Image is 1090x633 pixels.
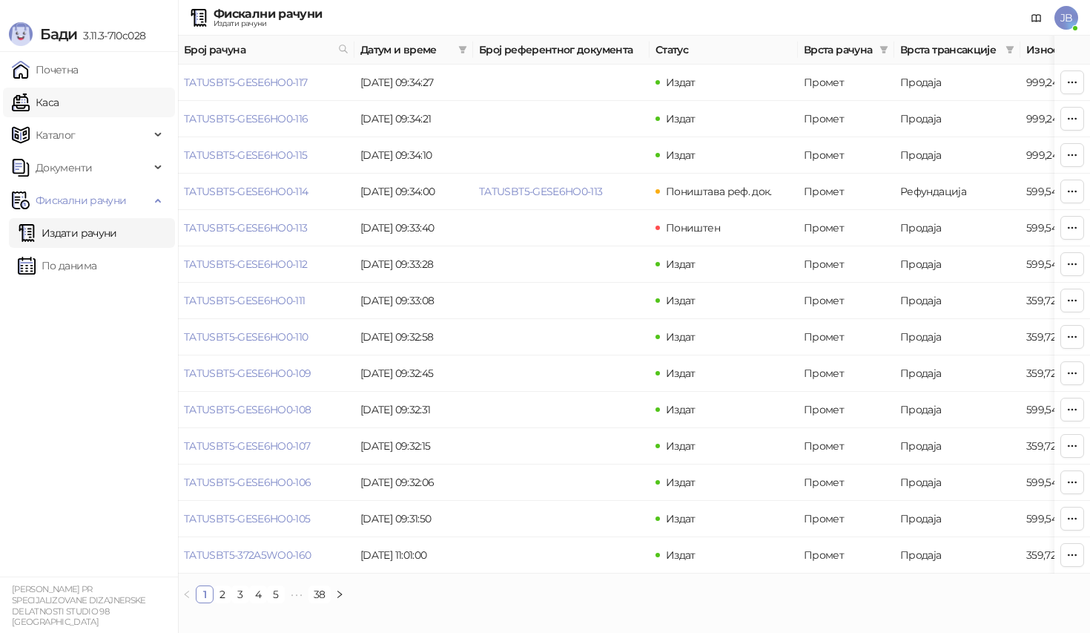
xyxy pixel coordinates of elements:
[798,283,894,319] td: Промет
[354,283,473,319] td: [DATE] 09:33:08
[178,174,354,210] td: TATUSBT5-GESE6HO0-114
[876,39,891,61] span: filter
[879,45,888,54] span: filter
[894,101,1020,137] td: Продаја
[894,283,1020,319] td: Продаја
[36,153,92,183] span: Документи
[804,42,873,58] span: Врста рачуна
[1025,6,1048,30] a: Документација
[354,210,473,246] td: [DATE] 09:33:40
[354,101,473,137] td: [DATE] 09:34:21
[798,101,894,137] td: Промет
[196,586,213,603] a: 1
[479,185,603,198] a: TATUSBT5-GESE6HO0-113
[178,210,354,246] td: TATUSBT5-GESE6HO0-113
[178,586,196,603] li: Претходна страна
[798,319,894,355] td: Промет
[666,185,772,198] span: Поништава реф. док.
[178,246,354,283] td: TATUSBT5-GESE6HO0-112
[331,586,349,603] li: Следећа страна
[894,174,1020,210] td: Рефундација
[894,501,1020,537] td: Продаја
[335,590,344,599] span: right
[900,42,1000,58] span: Врста трансакције
[18,251,96,281] a: По данима
[184,221,308,234] a: TATUSBT5-GESE6HO0-113
[666,439,696,453] span: Издат
[798,537,894,574] td: Промет
[354,174,473,210] td: [DATE] 09:34:00
[666,112,696,125] span: Издат
[231,586,249,603] li: 3
[184,42,332,58] span: Број рачуна
[666,258,696,271] span: Издат
[798,65,894,101] td: Промет
[798,392,894,428] td: Промет
[354,537,473,574] td: [DATE] 11:01:00
[308,586,331,603] li: 38
[184,367,311,380] a: TATUSBT5-GESE6HO0-109
[354,501,473,537] td: [DATE] 09:31:50
[178,465,354,501] td: TATUSBT5-GESE6HO0-106
[178,501,354,537] td: TATUSBT5-GESE6HO0-105
[666,330,696,344] span: Издат
[1054,6,1078,30] span: JB
[250,586,266,603] a: 4
[894,36,1020,65] th: Врста трансакције
[798,137,894,174] td: Промет
[354,246,473,283] td: [DATE] 09:33:28
[666,294,696,307] span: Издат
[798,246,894,283] td: Промет
[798,174,894,210] td: Промет
[666,148,696,162] span: Издат
[354,137,473,174] td: [DATE] 09:34:10
[894,537,1020,574] td: Продаја
[249,586,267,603] li: 4
[184,512,311,525] a: TATUSBT5-GESE6HO0-105
[798,501,894,537] td: Промет
[12,584,146,627] small: [PERSON_NAME] PR SPECIJALIZOVANE DIZAJNERSKE DELATNOSTI STUDIO 98 [GEOGRAPHIC_DATA]
[214,586,231,603] li: 2
[1005,45,1014,54] span: filter
[309,586,330,603] a: 38
[894,137,1020,174] td: Продаја
[798,210,894,246] td: Промет
[178,428,354,465] td: TATUSBT5-GESE6HO0-107
[232,586,248,603] a: 3
[214,8,322,20] div: Фискални рачуни
[666,548,696,562] span: Издат
[331,586,349,603] button: right
[666,476,696,489] span: Издат
[798,36,894,65] th: Врста рачуна
[666,221,720,234] span: Поништен
[798,355,894,392] td: Промет
[36,120,76,150] span: Каталог
[36,186,126,215] span: Фискални рачуни
[184,330,308,344] a: TATUSBT5-GESE6HO0-110
[178,355,354,392] td: TATUSBT5-GESE6HO0-109
[184,148,308,162] a: TATUSBT5-GESE6HO0-115
[40,25,77,43] span: Бади
[184,185,308,198] a: TATUSBT5-GESE6HO0-114
[455,39,470,61] span: filter
[178,101,354,137] td: TATUSBT5-GESE6HO0-116
[354,355,473,392] td: [DATE] 09:32:45
[650,36,798,65] th: Статус
[178,392,354,428] td: TATUSBT5-GESE6HO0-108
[182,590,191,599] span: left
[894,355,1020,392] td: Продаја
[285,586,308,603] li: Следећих 5 Страна
[184,439,311,453] a: TATUSBT5-GESE6HO0-107
[894,319,1020,355] td: Продаја
[458,45,467,54] span: filter
[178,537,354,574] td: TATUSBT5-372A5WO0-160
[354,392,473,428] td: [DATE] 09:32:31
[894,246,1020,283] td: Продаја
[285,586,308,603] span: •••
[178,137,354,174] td: TATUSBT5-GESE6HO0-115
[12,55,79,85] a: Почетна
[354,65,473,101] td: [DATE] 09:34:27
[184,403,311,416] a: TATUSBT5-GESE6HO0-108
[666,403,696,416] span: Издат
[354,319,473,355] td: [DATE] 09:32:58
